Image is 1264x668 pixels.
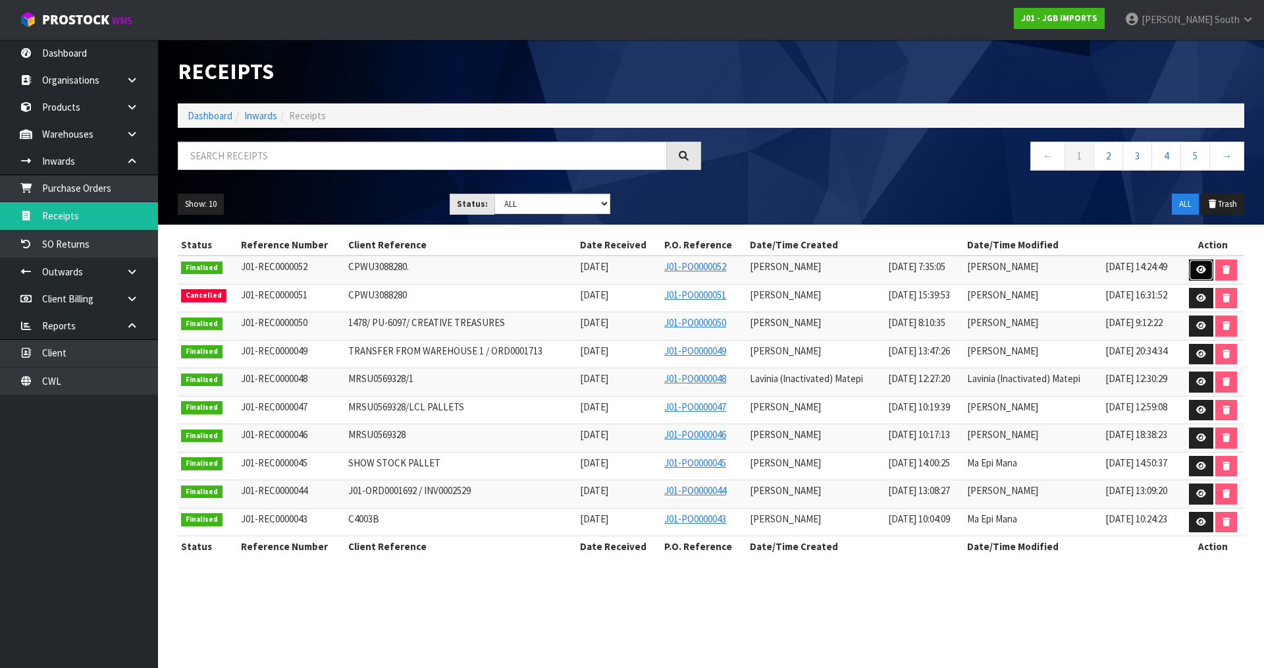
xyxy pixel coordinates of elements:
[664,372,726,385] a: J01-PO0000048
[1065,142,1094,170] a: 1
[888,457,950,469] span: [DATE] 14:00:25
[750,289,821,301] span: [PERSON_NAME]
[750,484,821,497] span: [PERSON_NAME]
[580,316,608,329] span: [DATE]
[888,316,945,329] span: [DATE] 8:10:35
[967,372,1080,385] span: Lavinia (Inactivated) Matepi
[1181,536,1244,557] th: Action
[750,428,821,441] span: [PERSON_NAME]
[1105,401,1167,413] span: [DATE] 12:59:08
[580,260,608,273] span: [DATE]
[1209,142,1244,170] a: →
[241,260,307,273] span: J01-REC0000052
[181,374,223,387] span: Finalised
[661,235,747,256] th: P.O. Reference
[664,345,726,357] a: J01-PO0000049
[888,428,950,441] span: [DATE] 10:17:13
[1105,484,1167,497] span: [DATE] 13:09:20
[181,262,223,275] span: Finalised
[580,345,608,357] span: [DATE]
[664,289,726,301] a: J01-PO0000051
[1151,142,1181,170] a: 4
[1030,142,1065,170] a: ←
[1105,289,1167,301] span: [DATE] 16:31:52
[747,235,964,256] th: Date/Time Created
[580,513,608,525] span: [DATE]
[967,457,1017,469] span: Ma Epi Mana
[178,235,238,256] th: Status
[181,486,223,499] span: Finalised
[664,457,726,469] a: J01-PO0000045
[289,109,326,122] span: Receipts
[241,289,307,301] span: J01-REC0000051
[661,536,747,557] th: P.O. Reference
[750,345,821,357] span: [PERSON_NAME]
[750,513,821,525] span: [PERSON_NAME]
[348,457,440,469] span: SHOW STOCK PALLET
[664,260,726,273] a: J01-PO0000052
[181,457,223,470] span: Finalised
[888,345,950,357] span: [DATE] 13:47:26
[241,316,307,329] span: J01-REC0000050
[1105,513,1167,525] span: [DATE] 10:24:23
[1093,142,1123,170] a: 2
[967,484,1038,497] span: [PERSON_NAME]
[964,235,1181,256] th: Date/Time Modified
[888,513,950,525] span: [DATE] 10:04:09
[241,484,307,497] span: J01-REC0000044
[348,428,406,441] span: MRSU0569328
[345,235,577,256] th: Client Reference
[750,372,863,385] span: Lavinia (Inactivated) Matepi
[967,289,1038,301] span: [PERSON_NAME]
[964,536,1181,557] th: Date/Time Modified
[238,235,346,256] th: Reference Number
[580,428,608,441] span: [DATE]
[181,289,226,302] span: Cancelled
[244,109,277,122] a: Inwards
[181,318,223,331] span: Finalised
[1215,13,1240,26] span: South
[967,260,1038,273] span: [PERSON_NAME]
[112,14,132,27] small: WMS
[747,536,964,557] th: Date/Time Created
[1105,372,1167,385] span: [DATE] 12:30:29
[888,372,950,385] span: [DATE] 12:27:20
[1021,13,1097,24] strong: J01 - JGB IMPORTS
[664,484,726,497] a: J01-PO0000044
[888,484,950,497] span: [DATE] 13:08:27
[241,457,307,469] span: J01-REC0000045
[457,198,488,209] strong: Status:
[178,536,238,557] th: Status
[181,401,223,414] span: Finalised
[750,401,821,413] span: [PERSON_NAME]
[1105,345,1167,357] span: [DATE] 20:34:34
[580,484,608,497] span: [DATE]
[241,428,307,441] span: J01-REC0000046
[1180,142,1210,170] a: 5
[348,484,471,497] span: J01-ORD0001692 / INV0002529
[664,513,726,525] a: J01-PO0000043
[1014,8,1105,29] a: J01 - JGB IMPORTS
[1105,428,1167,441] span: [DATE] 18:38:23
[348,513,379,525] span: C4003B
[1200,194,1244,215] button: Trash
[1142,13,1213,26] span: [PERSON_NAME]
[348,289,407,301] span: CPWU3088280
[348,401,464,413] span: MRSU0569328/LCL PALLETS
[580,372,608,385] span: [DATE]
[1172,194,1199,215] button: ALL
[577,536,661,557] th: Date Received
[241,345,307,357] span: J01-REC0000049
[750,316,821,329] span: [PERSON_NAME]
[1105,457,1167,469] span: [DATE] 14:50:37
[888,401,950,413] span: [DATE] 10:19:39
[750,457,821,469] span: [PERSON_NAME]
[238,536,346,557] th: Reference Number
[42,11,109,28] span: ProStock
[577,235,661,256] th: Date Received
[241,401,307,413] span: J01-REC0000047
[345,536,577,557] th: Client Reference
[178,194,224,215] button: Show: 10
[178,142,667,170] input: Search receipts
[888,289,950,301] span: [DATE] 15:39:53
